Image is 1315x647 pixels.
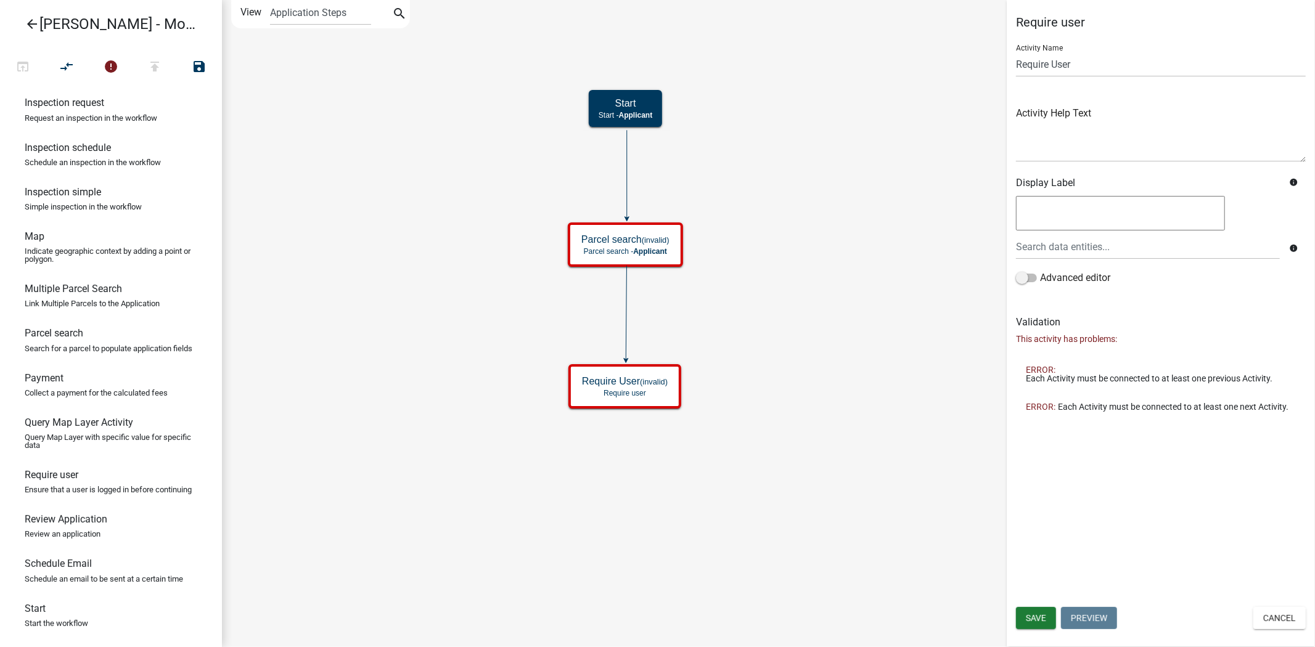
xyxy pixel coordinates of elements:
h6: Schedule Email [25,558,92,569]
h5: Parcel search [581,234,670,245]
p: Simple inspection in the workflow [25,203,142,211]
h6: Map [25,230,44,242]
p: Search for a parcel to populate application fields [25,344,192,352]
p: Review an application [25,530,100,538]
p: Schedule an email to be sent at a certain time [25,575,183,583]
span: ERROR: [1026,402,1055,411]
p: Ensure that a user is logged in before continuing [25,486,192,494]
small: (invalid) [642,235,670,245]
button: Save [1016,607,1056,629]
h5: Require user [1016,15,1306,30]
button: Cancel [1253,607,1306,629]
h6: Inspection request [25,97,104,108]
label: Advanced editor [1016,271,1110,285]
p: Collect a payment for the calculated fees [25,389,168,397]
button: search [390,5,409,25]
i: publish [147,59,162,76]
button: Preview [1061,607,1117,629]
button: Publish [133,54,177,81]
div: Workflow actions [1,54,221,84]
h6: Require user [25,469,78,481]
small: (invalid) [640,377,668,386]
h6: Review Application [25,513,107,525]
p: Query Map Layer with specific value for specific data [25,433,197,449]
h6: Payment [25,372,63,384]
span: Applicant [619,111,653,120]
p: Parcel search - [581,247,670,256]
p: Start - [599,111,652,120]
p: Request an inspection in the workflow [25,114,157,122]
p: Start the workflow [25,619,88,627]
h6: Inspection schedule [25,142,111,153]
i: info [1289,178,1298,187]
span: Each Activity must be connected to at least one previous Activity. [1026,374,1272,383]
p: Require user [582,389,668,397]
i: search [392,6,407,23]
h6: Parcel search [25,327,83,339]
h5: Require User [582,375,668,387]
h6: Multiple Parcel Search [25,283,122,295]
i: save [192,59,207,76]
button: Auto Layout [44,54,89,81]
i: arrow_back [25,17,39,34]
h6: Inspection simple [25,186,101,198]
p: Schedule an inspection in the workflow [25,158,161,166]
i: error [104,59,118,76]
h5: Start [599,97,652,109]
a: [PERSON_NAME] - Module 2. Soil Analysis Request - Build a Workflow [10,10,202,38]
h6: Validation [1016,316,1306,328]
p: Indicate geographic context by adding a point or polygon. [25,247,197,263]
button: 3 problems in this workflow [89,54,133,81]
span: Each Activity must be connected to at least one next Activity. [1058,402,1288,411]
i: compare_arrows [60,59,75,76]
button: Test Workflow [1,54,45,81]
input: Search data entities... [1016,234,1280,259]
i: info [1289,244,1298,253]
span: ERROR: [1026,365,1055,374]
span: Applicant [633,247,667,256]
i: open_in_browser [15,59,30,76]
p: This activity has problems: [1016,333,1306,346]
span: Save [1026,613,1046,623]
h6: Query Map Layer Activity [25,417,133,428]
button: Save [177,54,221,81]
h6: Start [25,603,46,614]
p: Link Multiple Parcels to the Application [25,299,160,307]
h6: Display Label [1016,177,1280,189]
